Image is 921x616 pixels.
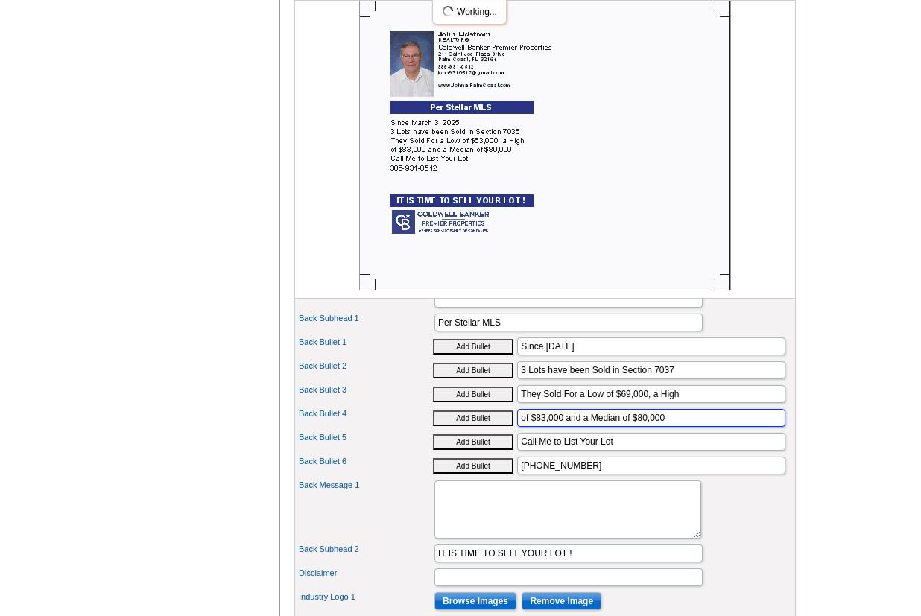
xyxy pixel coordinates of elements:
button: Add Bullet [433,410,513,426]
img: Z18905454_00001_2.jpg [359,1,731,290]
label: Back Bullet 6 [299,455,433,468]
label: Disclaimer [299,567,433,580]
button: Add Bullet [433,363,513,378]
label: Back Bullet 3 [299,384,433,396]
button: Add Bullet [433,339,513,355]
img: loading... [442,5,454,17]
button: Add Bullet [433,458,513,474]
button: Add Bullet [433,387,513,402]
label: Industry Logo 1 [299,591,433,603]
label: Back Subhead 2 [299,543,433,556]
input: Browse Images [434,592,516,610]
input: Remove Image [522,592,601,610]
label: Back Bullet 4 [299,407,433,420]
label: Back Bullet 5 [299,431,433,444]
label: Back Subhead 1 [299,312,433,325]
label: Back Bullet 2 [299,360,433,372]
button: Add Bullet [433,434,513,450]
label: Back Bullet 1 [299,336,433,349]
label: Back Message 1 [299,479,433,492]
